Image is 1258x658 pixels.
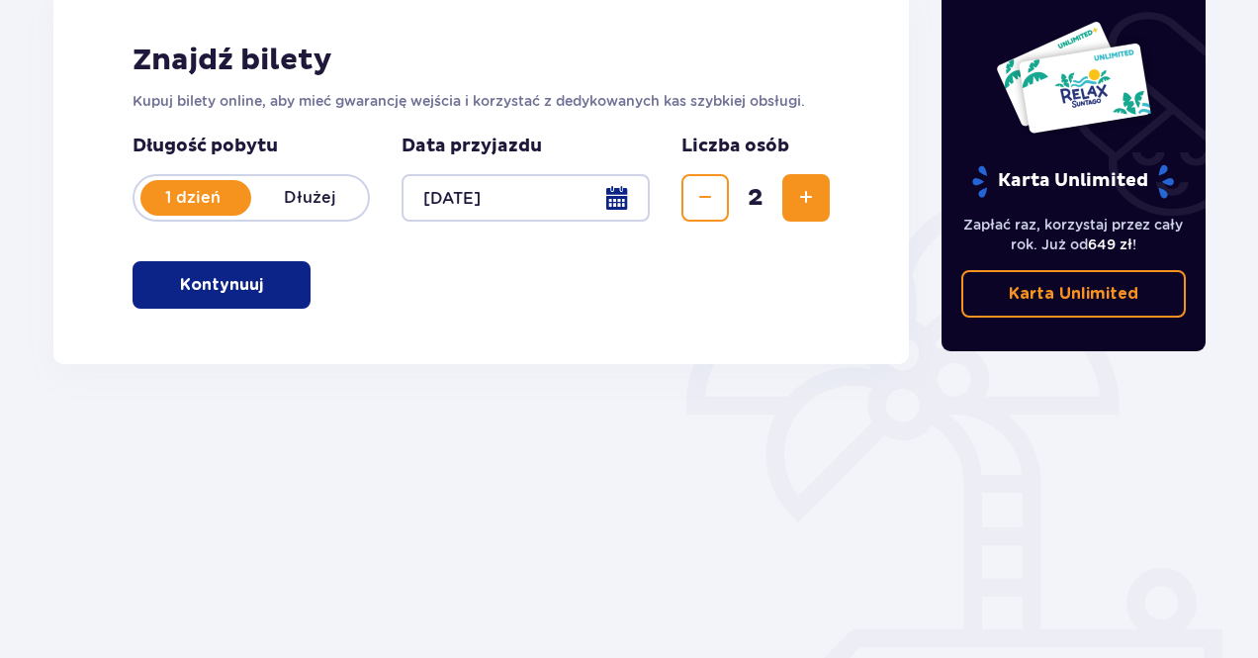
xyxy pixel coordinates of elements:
[961,215,1187,254] p: Zapłać raz, korzystaj przez cały rok. Już od !
[180,274,263,296] p: Kontynuuj
[133,42,830,79] h2: Znajdź bilety
[681,174,729,222] button: Zmniejsz
[133,135,370,158] p: Długość pobytu
[970,164,1176,199] p: Karta Unlimited
[961,270,1187,318] a: Karta Unlimited
[733,183,778,213] span: 2
[681,135,789,158] p: Liczba osób
[402,135,542,158] p: Data przyjazdu
[133,91,830,111] p: Kupuj bilety online, aby mieć gwarancję wejścia i korzystać z dedykowanych kas szybkiej obsługi.
[135,187,251,209] p: 1 dzień
[133,261,311,309] button: Kontynuuj
[1088,236,1132,252] span: 649 zł
[251,187,368,209] p: Dłużej
[782,174,830,222] button: Zwiększ
[995,20,1152,135] img: Dwie karty całoroczne do Suntago z napisem 'UNLIMITED RELAX', na białym tle z tropikalnymi liśćmi...
[1009,283,1138,305] p: Karta Unlimited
